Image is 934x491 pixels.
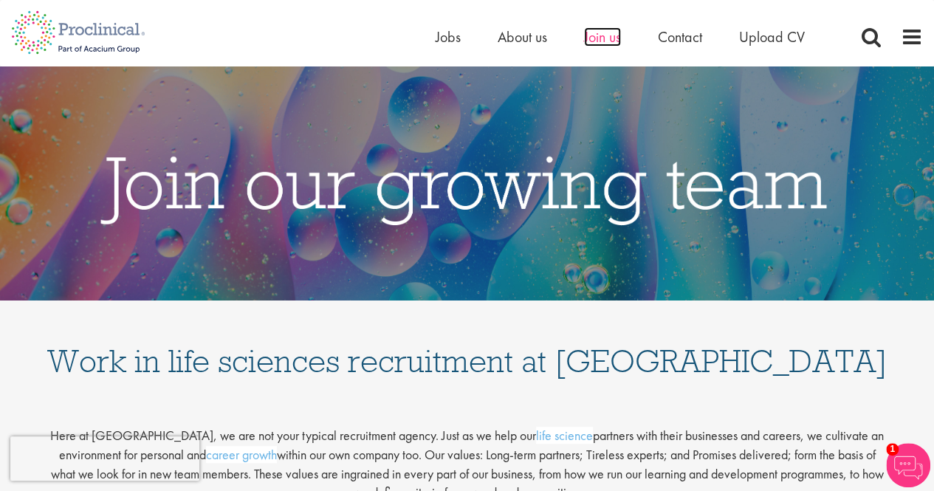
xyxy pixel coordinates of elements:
[658,27,702,47] a: Contact
[498,27,547,47] a: About us
[886,443,930,487] img: Chatbot
[47,315,888,377] h1: Work in life sciences recruitment at [GEOGRAPHIC_DATA]
[886,443,899,456] span: 1
[436,27,461,47] a: Jobs
[536,427,593,444] a: life science
[584,27,621,47] a: Join us
[10,436,199,481] iframe: reCAPTCHA
[206,446,277,463] a: career growth
[739,27,805,47] a: Upload CV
